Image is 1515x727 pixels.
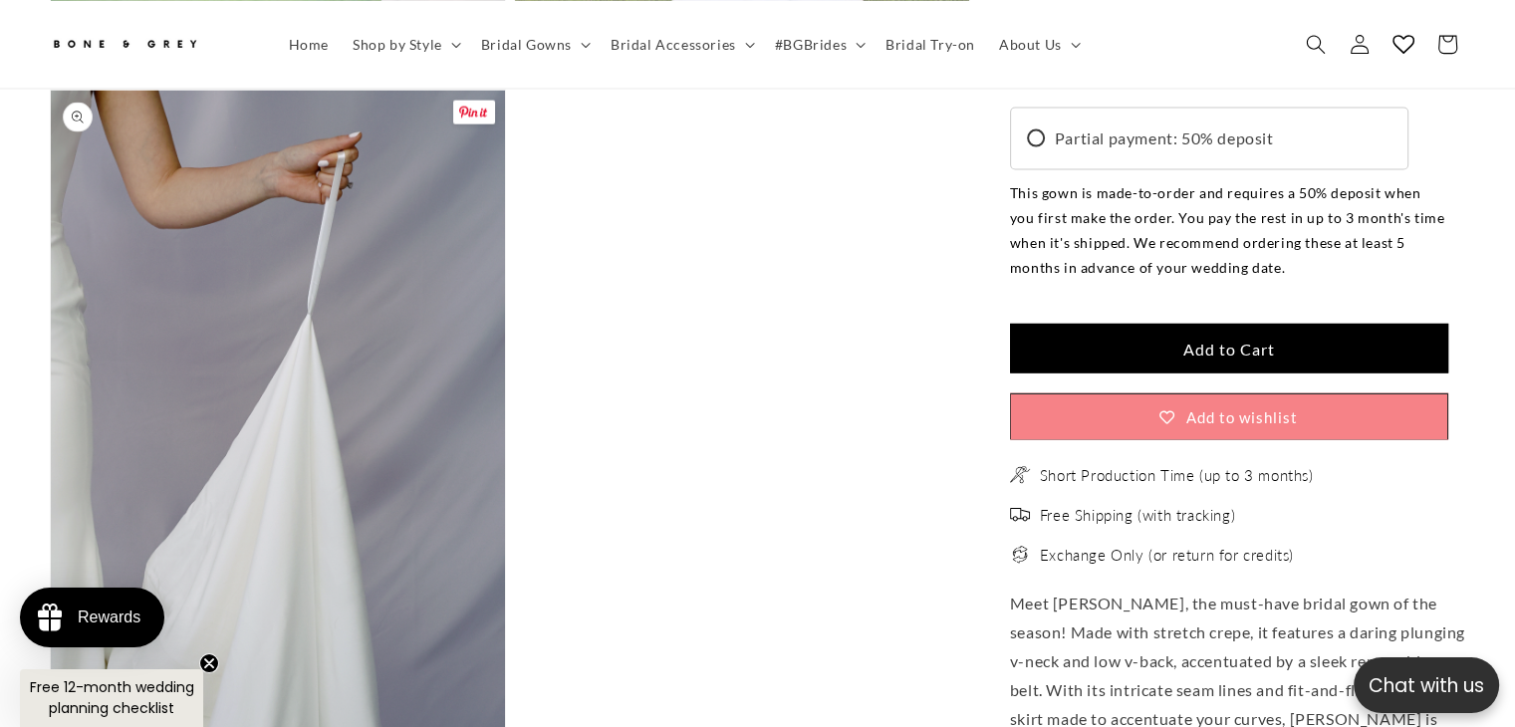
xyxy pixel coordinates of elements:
span: Bridal Try-on [885,35,975,53]
summary: About Us [987,23,1089,65]
button: Close teaser [199,653,219,673]
summary: Bridal Accessories [599,23,763,65]
span: Bridal Accessories [611,35,736,53]
summary: Search [1294,22,1338,66]
div: Free 12-month wedding planning checklistClose teaser [20,669,203,727]
span: About Us [999,35,1062,53]
div: I really like this dress but wanted it with a short train - glad they have customisable options t... [15,174,260,311]
img: needle.png [1010,465,1030,485]
summary: Shop by Style [341,23,469,65]
summary: Bridal Gowns [469,23,599,65]
span: Home [289,35,329,53]
img: exchange_2.png [1010,545,1030,565]
div: Rewards [78,608,140,626]
span: Bridal Gowns [481,35,572,53]
div: [PERSON_NAME] [300,118,431,139]
a: Home [277,23,341,65]
div: [DATE] [504,118,545,139]
span: Free 12-month wedding planning checklist [30,677,194,718]
div: This gown is made-to-order and requires a 50% deposit when you first make the order. You pay the ... [1010,180,1448,281]
span: #BGBrides [775,35,847,53]
a: [PERSON_NAME] [DATE] Was looking for a dress just like this but under $2500 usd and decided to ta... [285,108,560,321]
span: Short Production Time (up to 3 months) [1040,466,1314,486]
span: Exchange Only (or return for credits) [1040,546,1294,566]
div: [PERSON_NAME] [15,118,146,139]
img: Bone and Grey Bridal [50,28,199,61]
summary: #BGBrides [763,23,874,65]
span: Add to Cart [1183,340,1275,359]
div: Was looking for a dress just like this but under $2500 usd and decided to take the plunge!! I ema... [300,174,545,311]
button: Open chatbox [1354,657,1499,713]
button: Add to Cart [1010,324,1448,373]
a: Bone and Grey Bridal [43,20,257,68]
a: Bridal Try-on [874,23,987,65]
span: Shop by Style [353,35,442,53]
button: Add to wishlist [1010,393,1448,440]
span: Partial payment: 50% deposit [1055,124,1274,153]
p: Chat with us [1354,671,1499,700]
span: Free Shipping (with tracking) [1040,506,1235,526]
button: Write a review [1283,36,1415,70]
div: [DATE] [219,118,260,139]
